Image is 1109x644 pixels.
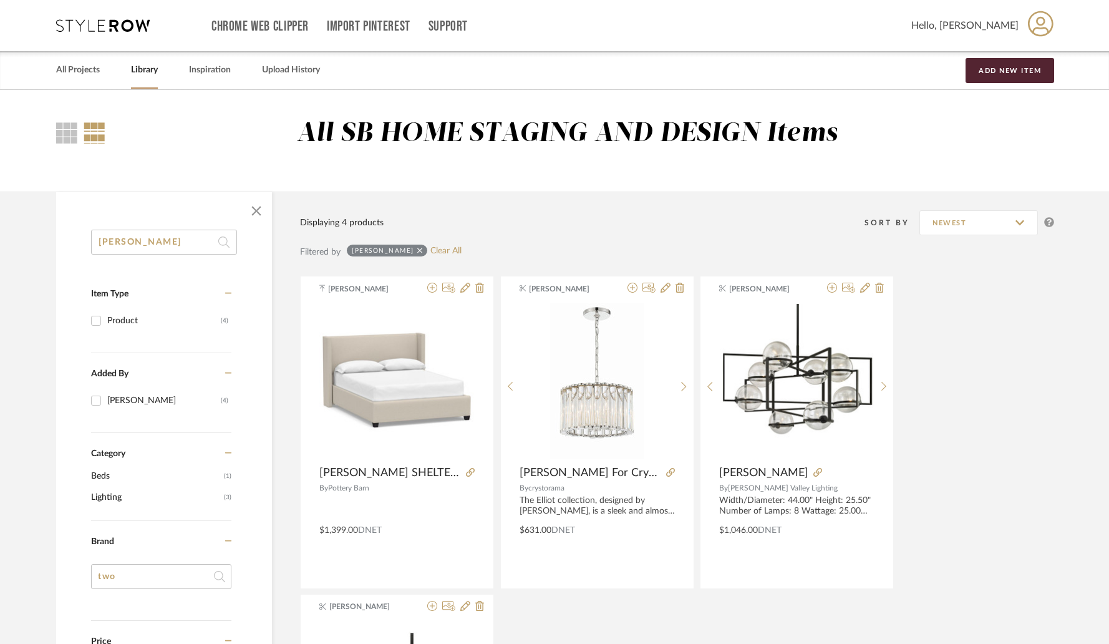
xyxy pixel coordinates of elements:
div: 0 [520,303,674,459]
div: 0 [720,303,874,459]
button: Add New Item [966,58,1054,83]
span: [PERSON_NAME] SHELTER QUEEN [319,466,461,480]
div: Sort By [864,217,919,229]
span: DNET [758,526,782,535]
span: Brand [91,537,114,546]
div: The Elliot collection, designed by [PERSON_NAME], is a sleek and almost masculine collection feat... [520,495,675,517]
span: $631.00 [520,526,551,535]
span: Hello, [PERSON_NAME] [911,18,1019,33]
span: Added By [91,369,128,378]
span: Category [91,449,125,459]
span: By [719,484,728,492]
span: $1,046.00 [719,526,758,535]
span: [PERSON_NAME] [329,601,408,612]
span: Item Type [91,290,128,298]
span: [PERSON_NAME] Valley Lighting [728,484,838,492]
div: Displaying 4 products [300,216,384,230]
a: Chrome Web Clipper [211,21,309,32]
div: All SB HOME STAGING AND DESIGN Items [297,118,838,150]
a: Support [429,21,468,32]
a: Clear All [430,246,462,256]
div: [PERSON_NAME] [352,246,414,255]
div: Filtered by [300,245,341,259]
input: Search within 4 results [91,230,237,255]
img: PB - ELLIOT SHELTER QUEEN [319,323,475,440]
a: Import Pinterest [327,21,410,32]
span: DNET [551,526,575,535]
span: $1,399.00 [319,526,358,535]
input: Search Brands [91,564,231,589]
span: (1) [224,466,231,486]
span: [PERSON_NAME] [719,466,808,480]
span: [PERSON_NAME] [729,283,808,295]
div: (4) [221,391,228,411]
span: [PERSON_NAME] For Crystorama Elliot 4 Light Mini Chandelier [520,466,661,480]
span: [PERSON_NAME] [529,283,608,295]
a: Upload History [262,62,320,79]
a: All Projects [56,62,100,79]
span: Beds [91,466,221,487]
span: crystorama [528,484,564,492]
button: Close [244,198,269,223]
div: 0 [319,303,475,459]
span: Pottery Barn [328,484,369,492]
span: By [319,484,328,492]
span: [PERSON_NAME] [328,283,407,295]
div: Product [107,311,221,331]
span: Lighting [91,487,221,508]
span: DNET [358,526,382,535]
div: (4) [221,311,228,331]
a: Library [131,62,158,79]
img: Elliot [720,304,874,459]
div: Width/Diameter: 44.00" Height: 25.50" Number of Lamps: 8 Wattage: 25.00 Socket Type: G9 Plug In: No [719,495,874,517]
span: By [520,484,528,492]
span: (3) [224,487,231,507]
img: Libby Langdon For Crystorama Elliot 4 Light Mini Chandelier [550,303,644,459]
a: Inspiration [189,62,231,79]
div: [PERSON_NAME] [107,391,221,411]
